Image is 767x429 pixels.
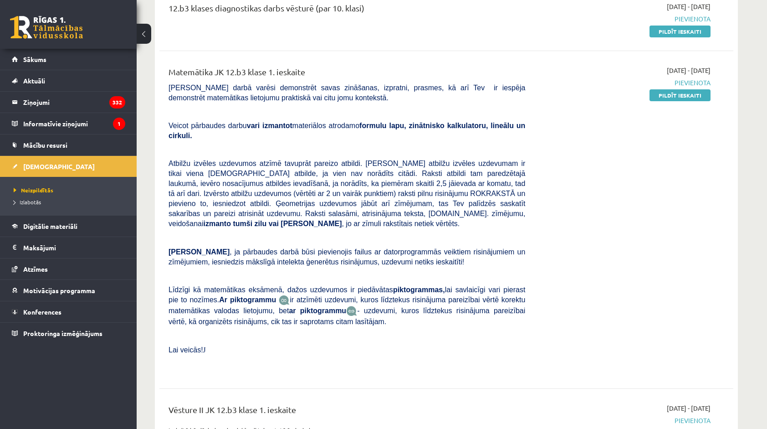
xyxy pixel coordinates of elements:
b: piktogrammas, [393,286,445,294]
span: [DATE] - [DATE] [667,66,711,75]
a: Sākums [12,49,125,70]
span: Sākums [23,55,46,63]
span: Izlabotās [14,198,41,206]
span: Digitālie materiāli [23,222,77,230]
a: Digitālie materiāli [12,216,125,237]
div: Matemātika JK 12.b3 klase 1. ieskaite [169,66,525,83]
span: Pievienota [539,416,711,425]
img: JfuEzvunn4EvwAAAAASUVORK5CYII= [279,295,290,305]
legend: Informatīvie ziņojumi [23,113,125,134]
a: Ziņojumi332 [12,92,125,113]
a: Informatīvie ziņojumi1 [12,113,125,134]
span: Neizpildītās [14,186,53,194]
b: vari izmantot [247,122,292,129]
span: [DEMOGRAPHIC_DATA] [23,162,95,171]
span: Pievienota [539,78,711,88]
span: Līdzīgi kā matemātikas eksāmenā, dažos uzdevumos ir piedāvātas lai savlaicīgi vari pierast pie to... [169,286,525,304]
span: Mācību resursi [23,141,67,149]
span: [PERSON_NAME] [169,248,230,256]
legend: Ziņojumi [23,92,125,113]
i: 1 [113,118,125,130]
span: Atzīmes [23,265,48,273]
span: Motivācijas programma [23,286,95,295]
span: Proktoringa izmēģinājums [23,329,102,337]
a: Atzīmes [12,258,125,279]
a: Konferences [12,301,125,322]
span: [DATE] - [DATE] [667,2,711,11]
span: , ja pārbaudes darbā būsi pievienojis failus ar datorprogrammās veiktiem risinājumiem un zīmējumi... [169,248,525,266]
span: Atbilžu izvēles uzdevumos atzīmē tavuprāt pareizo atbildi. [PERSON_NAME] atbilžu izvēles uzdevuma... [169,160,525,227]
b: Ar piktogrammu [219,296,276,304]
span: Aktuāli [23,77,45,85]
span: Lai veicās! [169,346,203,354]
a: Rīgas 1. Tālmācības vidusskola [10,16,83,39]
b: tumši zilu vai [PERSON_NAME] [233,220,342,227]
a: Pildīt ieskaiti [649,26,711,37]
a: Aktuāli [12,70,125,91]
legend: Maksājumi [23,237,125,258]
a: Pildīt ieskaiti [649,89,711,101]
span: Pievienota [539,14,711,24]
a: Neizpildītās [14,186,128,194]
b: izmanto [204,220,231,227]
span: ir atzīmēti uzdevumi, kuros līdztekus risinājuma pareizībai vērtē korektu matemātikas valodas lie... [169,296,525,315]
b: ar piktogrammu [289,307,346,315]
i: 332 [109,96,125,109]
a: Proktoringa izmēģinājums [12,323,125,344]
div: Vēsture II JK 12.b3 klase 1. ieskaite [169,403,525,420]
a: Izlabotās [14,198,128,206]
a: Motivācijas programma [12,280,125,301]
span: Konferences [23,308,61,316]
a: Maksājumi [12,237,125,258]
div: 12.b3 klases diagnostikas darbs vēsturē (par 10. klasi) [169,2,525,19]
a: Mācību resursi [12,134,125,155]
b: formulu lapu, zinātnisko kalkulatoru, lineālu un cirkuli. [169,122,525,140]
span: [PERSON_NAME] darbā varēsi demonstrēt savas zināšanas, izpratni, prasmes, kā arī Tev ir iespēja d... [169,84,525,102]
span: J [203,346,206,354]
span: [DATE] - [DATE] [667,403,711,413]
a: [DEMOGRAPHIC_DATA] [12,156,125,177]
span: Veicot pārbaudes darbu materiālos atrodamo [169,122,525,140]
img: wKvN42sLe3LLwAAAABJRU5ErkJggg== [346,306,357,316]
